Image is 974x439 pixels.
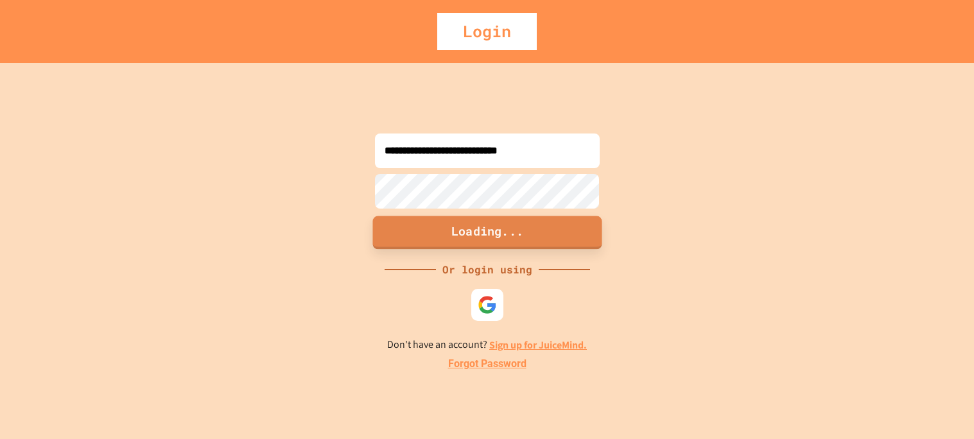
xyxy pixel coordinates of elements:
[437,13,537,50] div: Login
[436,262,539,277] div: Or login using
[372,216,602,249] button: Loading...
[489,338,587,352] a: Sign up for JuiceMind.
[478,295,497,314] img: google-icon.svg
[387,337,587,353] p: Don't have an account?
[448,356,526,372] a: Forgot Password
